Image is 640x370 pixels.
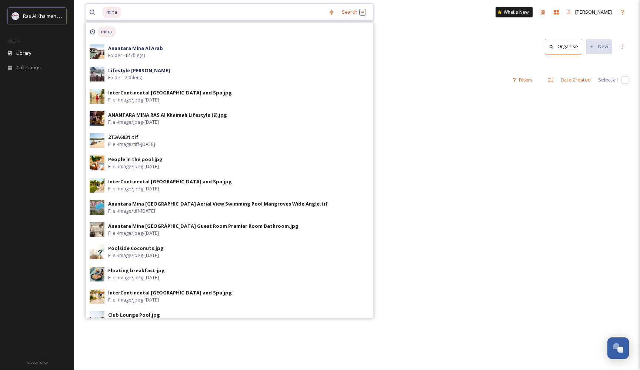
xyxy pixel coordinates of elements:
img: Logo_RAKTDA_RGB-01.png [12,12,19,20]
div: Poolside Coconuts.jpg [108,245,164,252]
span: MEDIA [7,38,20,44]
span: Ras Al Khaimah Tourism Development Authority [23,12,128,19]
span: File - image/jpeg - [DATE] [108,185,159,192]
img: b26b0bd6-4645-41af-8545-965a72b1f802.jpg [90,200,104,215]
div: ANANTARA MINA RAS Al Khaimah Lifestyle (9).jpg [108,111,227,119]
div: Floating breakfast.jpg [108,267,165,274]
img: bbdd0dbf-0af4-46e3-bc2a-1c62aa433431.jpg [90,156,104,170]
span: File - image/tiff - [DATE] [108,207,155,214]
span: File - image/jpeg - [DATE] [108,119,159,126]
span: There is nothing here. [85,92,134,99]
strong: Lifestyle [PERSON_NAME] [108,67,170,74]
div: Filters [509,73,536,87]
img: 4a1f843d-579d-45e8-9332-10583e98eeee.jpg [90,111,104,126]
div: InterContinental [GEOGRAPHIC_DATA] and Spa.jpg [108,89,232,96]
div: Search [338,5,370,19]
span: Folder - 127 file(s) [108,52,145,59]
a: Organise [545,39,586,54]
div: InterContinental [GEOGRAPHIC_DATA] and Spa.jpg [108,289,232,296]
img: 6e964dc2-2d17-4b15-8f55-3d2521126fb8.jpg [90,289,104,304]
span: File - image/jpeg - [DATE] [108,163,159,170]
span: File - image/jpeg - [DATE] [108,230,159,237]
span: 0 file s [85,76,97,83]
span: [PERSON_NAME] [575,9,612,15]
a: What's New [496,7,533,17]
span: File - image/jpeg - [DATE] [108,296,159,303]
button: Organise [545,39,582,54]
span: File - image/jpeg - [DATE] [108,96,159,103]
div: Club Lounge Pool.jpg [108,311,160,319]
div: People in the pool.jpg [108,156,163,163]
img: 898d421a-7b6d-47c2-8f1b-4bdfbf5b6056.jpg [90,267,104,281]
img: 20fba918-94cb-4cfd-bb4f-8a911fddad22.jpg [90,178,104,193]
div: Anantara Mina [GEOGRAPHIC_DATA] Aerial View Swimming Pool Mangroves Wide Angle.tif [108,200,328,207]
span: Select all [598,76,618,83]
img: f8c9d650-5b56-4216-946d-f6bfba4bd7fb.jpg [90,133,104,148]
img: 668e128e-6eba-4f95-a1f7-2f81e5bd1953.jpg [90,244,104,259]
span: Privacy Policy [26,360,48,365]
strong: Anantara Mina Al Arab [108,45,163,51]
span: File - image/jpeg - [DATE] [108,252,159,259]
span: Folder - 20 file(s) [108,74,142,81]
span: Collections [16,64,41,71]
div: InterContinental [GEOGRAPHIC_DATA] and Spa.jpg [108,178,232,185]
div: Anantara Mina [GEOGRAPHIC_DATA] Guest Room Premier Room Bathroom.jpg [108,223,299,230]
span: File - image/tiff - [DATE] [108,141,155,148]
button: Open Chat [607,337,629,359]
img: 03755c03-0662-4f77-8db5-7e5831515509.jpg [90,67,104,81]
a: Privacy Policy [26,357,48,366]
a: [PERSON_NAME] [563,5,616,19]
div: Date Created [557,73,594,87]
span: mina [97,26,116,37]
button: New [586,39,612,54]
img: ef7b92ac-44ab-442f-b759-09731f9d0786.jpg [90,311,104,326]
img: ec33ecd7-0845-4c21-80fb-b9d11fc7adf5.jpg [90,89,104,104]
div: 2T3A6831.tif [108,134,139,141]
span: mina [103,7,121,17]
span: Library [16,50,31,57]
span: File - image/jpeg - [DATE] [108,274,159,281]
img: 556e6041-d080-4e60-87d8-3a39735f0796.jpg [90,222,104,237]
img: 77793a62-4ac1-4e92-b09c-ecc8dfc5a226.jpg [90,44,104,59]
